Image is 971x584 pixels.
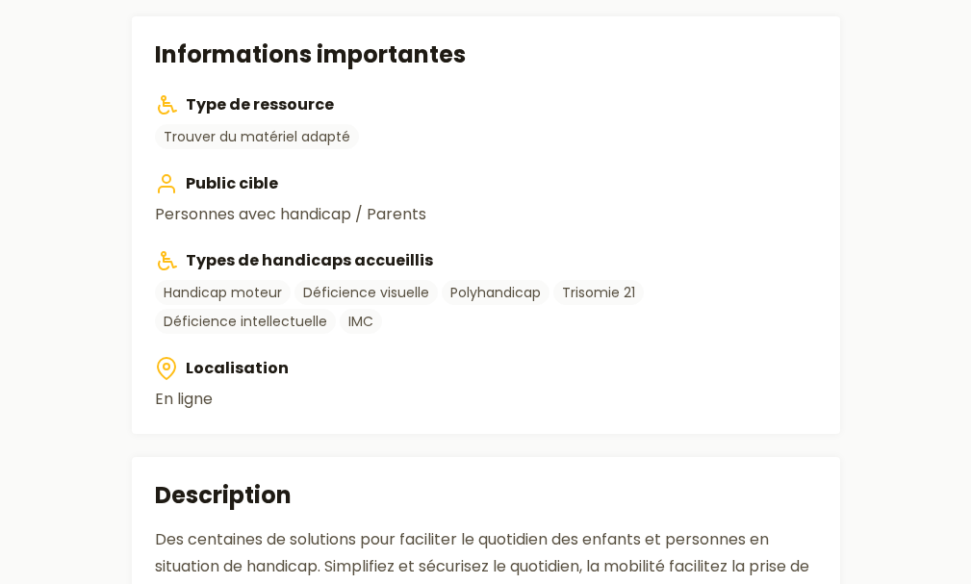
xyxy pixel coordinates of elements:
[155,388,817,411] p: En ligne
[155,39,817,70] h2: Informations importantes
[155,309,336,334] a: Déficience intellectuelle
[340,309,382,334] a: IMC
[553,280,644,305] a: Trisomie 21
[294,280,438,305] a: Déficience visuelle
[155,124,359,149] a: Trouver du matériel adapté
[155,480,817,511] h2: Description
[155,357,817,380] h3: Localisation
[155,203,817,226] p: Personnes avec handicap / Parents
[155,172,817,195] h3: Public cible
[155,280,291,305] a: Handicap moteur
[442,280,549,305] a: Polyhandicap
[155,249,817,272] h3: Types de handicaps accueillis
[155,93,817,116] h3: Type de ressource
